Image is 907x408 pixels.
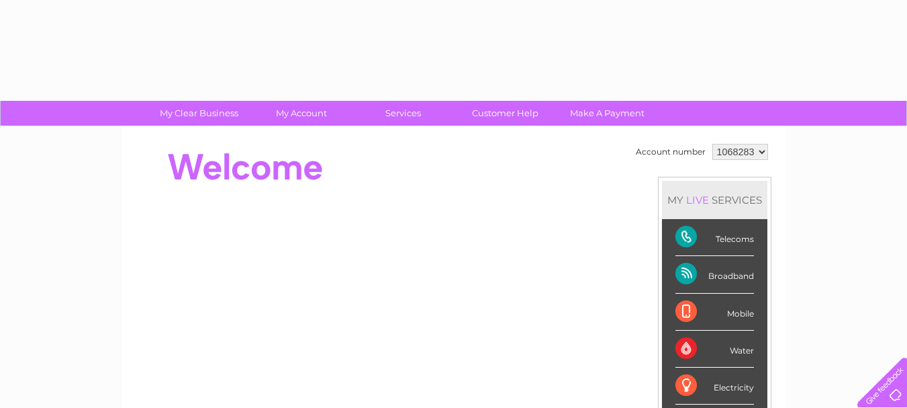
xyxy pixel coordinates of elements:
[683,194,712,206] div: LIVE
[632,140,709,163] td: Account number
[246,101,356,126] a: My Account
[662,181,767,219] div: MY SERVICES
[144,101,254,126] a: My Clear Business
[675,331,754,368] div: Water
[450,101,561,126] a: Customer Help
[348,101,459,126] a: Services
[675,294,754,331] div: Mobile
[675,219,754,256] div: Telecoms
[675,368,754,405] div: Electricity
[552,101,663,126] a: Make A Payment
[675,256,754,293] div: Broadband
